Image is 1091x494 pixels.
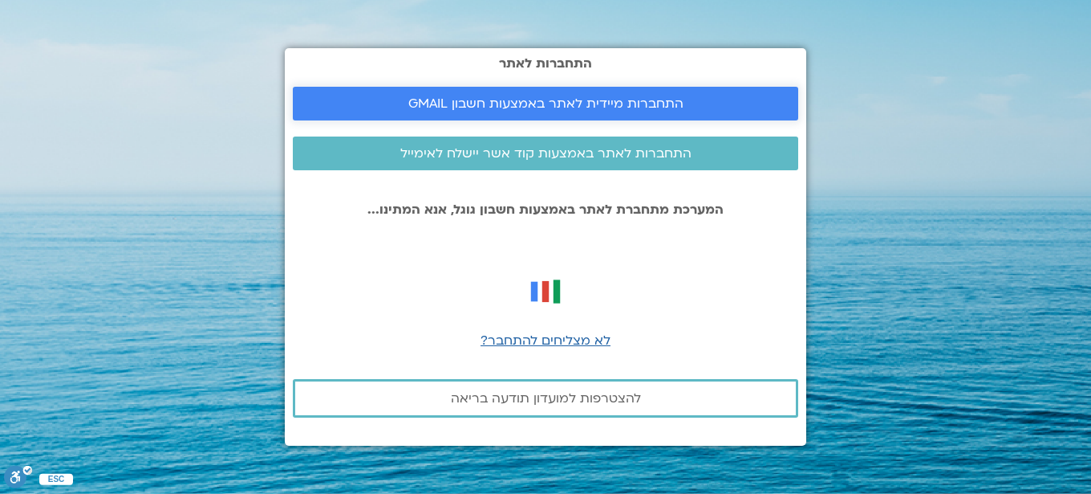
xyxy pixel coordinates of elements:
[293,379,798,418] a: להצטרפות למועדון תודעה בריאה
[293,87,798,120] a: התחברות מיידית לאתר באמצעות חשבון GMAIL
[293,202,798,217] p: המערכת מתחברת לאתר באמצעות חשבון גוגל, אנא המתינו...
[481,332,610,349] a: לא מצליחים להתחבר?
[293,56,798,71] h2: התחברות לאתר
[293,137,798,170] a: התחברות לאתר באמצעות קוד אשר יישלח לאימייל
[451,391,641,406] span: להצטרפות למועדון תודעה בריאה
[400,146,692,161] span: התחברות לאתר באמצעות קוד אשר יישלח לאימייל
[408,96,683,111] span: התחברות מיידית לאתר באמצעות חשבון GMAIL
